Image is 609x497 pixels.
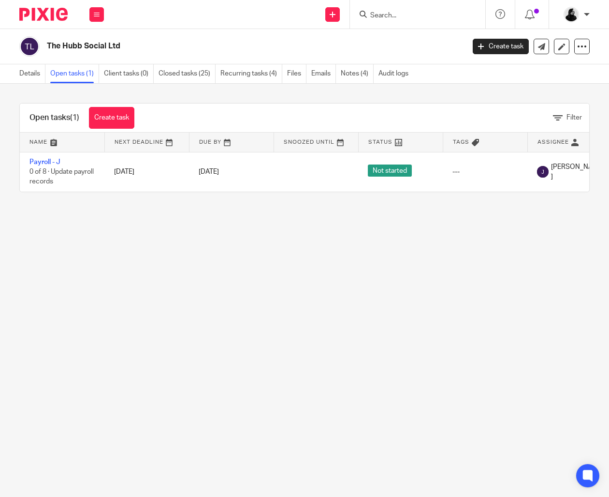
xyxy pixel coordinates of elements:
h2: The Hubb Social Ltd [47,41,376,51]
span: Tags [453,139,469,145]
a: Closed tasks (25) [159,64,216,83]
img: Pixie [19,8,68,21]
img: PHOTO-2023-03-20-11-06-28%203.jpg [564,7,579,22]
span: (1) [70,114,79,121]
img: svg%3E [19,36,40,57]
span: Not started [368,165,412,177]
span: Status [368,139,392,145]
a: Audit logs [378,64,413,83]
a: Details [19,64,45,83]
h1: Open tasks [29,113,79,123]
a: Create task [89,107,134,129]
span: Filter [566,114,582,121]
span: [DATE] [199,168,219,175]
a: Recurring tasks (4) [220,64,282,83]
a: Payroll - J [29,159,60,166]
td: [DATE] [104,152,189,192]
a: Emails [311,64,336,83]
a: Files [287,64,306,83]
span: Snoozed Until [284,139,334,145]
input: Search [369,12,456,20]
img: svg%3E [537,166,549,178]
div: --- [452,167,518,177]
span: [PERSON_NAME] [551,162,602,182]
a: Notes (4) [341,64,374,83]
a: Create task [473,39,529,54]
a: Client tasks (0) [104,64,154,83]
a: Open tasks (1) [50,64,99,83]
span: 0 of 8 · Update payroll records [29,168,94,185]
